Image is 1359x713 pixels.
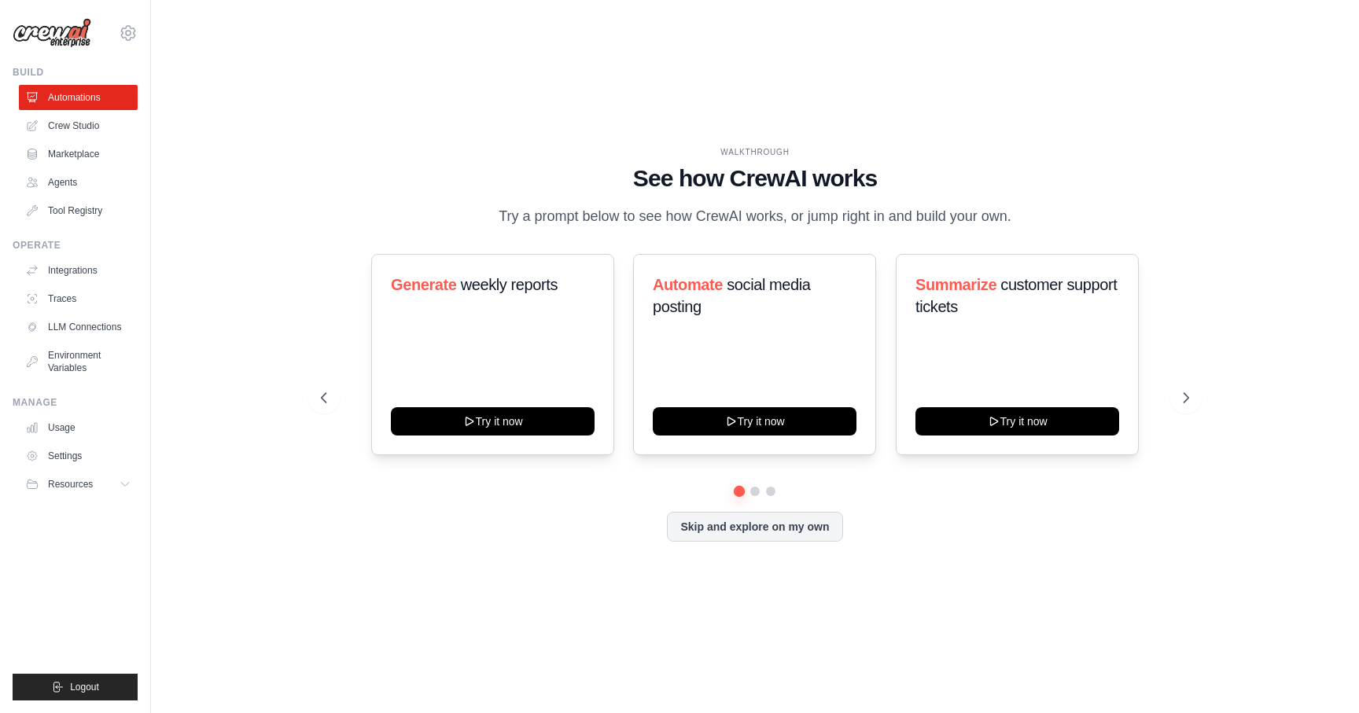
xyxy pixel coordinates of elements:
[653,276,723,293] span: Automate
[13,674,138,700] button: Logout
[13,66,138,79] div: Build
[19,141,138,167] a: Marketplace
[653,407,856,436] button: Try it now
[19,198,138,223] a: Tool Registry
[321,146,1189,158] div: WALKTHROUGH
[48,478,93,491] span: Resources
[19,415,138,440] a: Usage
[461,276,558,293] span: weekly reports
[19,286,138,311] a: Traces
[915,407,1119,436] button: Try it now
[19,343,138,380] a: Environment Variables
[491,205,1019,228] p: Try a prompt below to see how CrewAI works, or jump right in and build your own.
[653,276,811,315] span: social media posting
[19,170,138,195] a: Agents
[13,239,138,252] div: Operate
[19,258,138,283] a: Integrations
[321,164,1189,193] h1: See how CrewAI works
[19,472,138,497] button: Resources
[19,443,138,469] a: Settings
[19,85,138,110] a: Automations
[19,113,138,138] a: Crew Studio
[915,276,1117,315] span: customer support tickets
[915,276,996,293] span: Summarize
[13,18,91,48] img: Logo
[391,407,595,436] button: Try it now
[391,276,457,293] span: Generate
[19,314,138,340] a: LLM Connections
[667,512,842,542] button: Skip and explore on my own
[13,396,138,409] div: Manage
[70,681,99,693] span: Logout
